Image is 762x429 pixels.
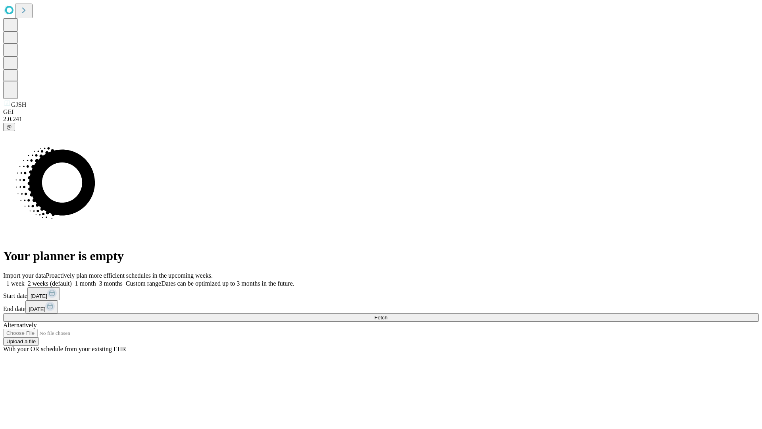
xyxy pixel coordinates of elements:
span: [DATE] [29,306,45,312]
button: Fetch [3,313,759,322]
span: 2 weeks (default) [28,280,72,287]
span: @ [6,124,12,130]
div: End date [3,300,759,313]
span: Proactively plan more efficient schedules in the upcoming weeks. [46,272,213,279]
span: With your OR schedule from your existing EHR [3,346,126,352]
div: Start date [3,287,759,300]
div: 2.0.241 [3,116,759,123]
span: Custom range [126,280,161,287]
span: Fetch [374,315,387,321]
span: Import your data [3,272,46,279]
span: 1 month [75,280,96,287]
button: [DATE] [25,300,58,313]
button: Upload a file [3,337,39,346]
div: GEI [3,108,759,116]
span: Dates can be optimized up to 3 months in the future. [161,280,294,287]
button: [DATE] [27,287,60,300]
span: GJSH [11,101,26,108]
span: Alternatively [3,322,37,329]
span: 1 week [6,280,25,287]
h1: Your planner is empty [3,249,759,263]
span: [DATE] [31,293,47,299]
button: @ [3,123,15,131]
span: 3 months [99,280,123,287]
